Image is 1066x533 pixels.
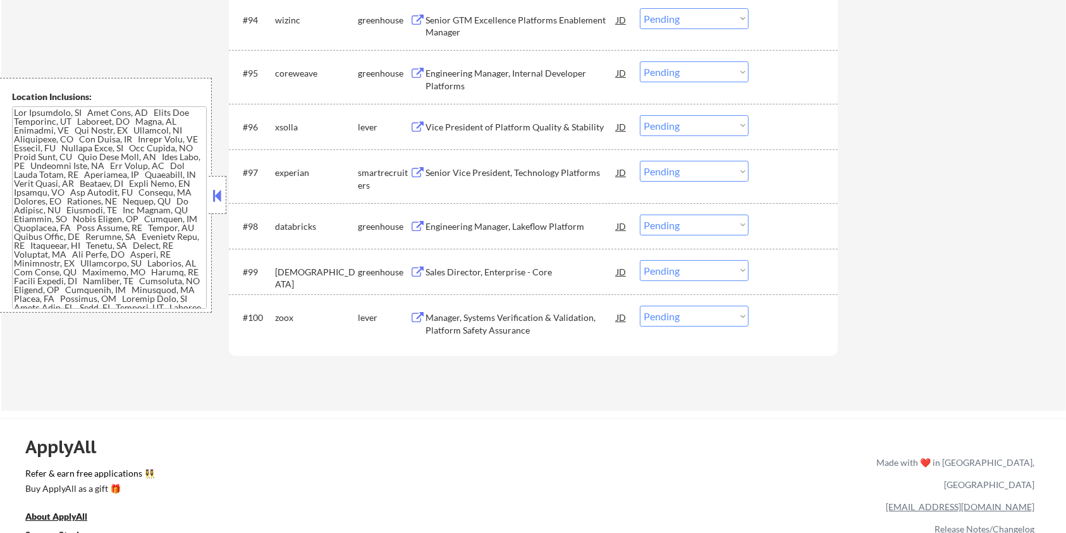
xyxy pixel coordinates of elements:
[243,220,265,233] div: #98
[615,115,628,138] div: JD
[25,511,87,522] u: About ApplyAll
[358,121,410,134] div: lever
[615,61,628,84] div: JD
[275,266,358,291] div: [DEMOGRAPHIC_DATA]
[243,67,265,80] div: #95
[426,220,616,233] div: Engineering Manager, Lakeflow Platform
[426,121,616,134] div: Vice President of Platform Quality & Stability
[25,510,105,526] a: About ApplyAll
[358,266,410,279] div: greenhouse
[615,306,628,329] div: JD
[275,121,358,134] div: xsolla
[25,469,612,482] a: Refer & earn free applications 👯‍♀️
[615,8,628,31] div: JD
[243,121,265,134] div: #96
[358,166,410,191] div: smartrecruiters
[12,91,207,103] div: Location Inclusions:
[275,166,358,179] div: experian
[615,161,628,184] div: JD
[25,482,152,498] a: Buy ApplyAll as a gift 🎁
[243,14,265,27] div: #94
[358,67,410,80] div: greenhouse
[25,484,152,493] div: Buy ApplyAll as a gift 🎁
[426,166,616,179] div: Senior Vice President, Technology Platforms
[275,67,358,80] div: coreweave
[243,166,265,179] div: #97
[426,266,616,279] div: Sales Director, Enterprise - Core
[25,436,111,458] div: ApplyAll
[886,501,1034,512] a: [EMAIL_ADDRESS][DOMAIN_NAME]
[426,67,616,92] div: Engineering Manager, Internal Developer Platforms
[358,311,410,324] div: lever
[275,311,358,324] div: zoox
[243,311,265,324] div: #100
[275,220,358,233] div: databricks
[358,14,410,27] div: greenhouse
[615,215,628,237] div: JD
[615,260,628,283] div: JD
[871,451,1034,496] div: Made with ❤️ in [GEOGRAPHIC_DATA], [GEOGRAPHIC_DATA]
[426,311,616,336] div: Manager, Systems Verification & Validation, Platform Safety Assurance
[426,14,616,39] div: Senior GTM Excellence Platforms Enablement Manager
[275,14,358,27] div: wizinc
[243,266,265,279] div: #99
[358,220,410,233] div: greenhouse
